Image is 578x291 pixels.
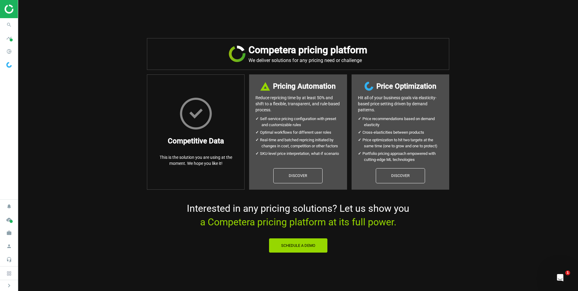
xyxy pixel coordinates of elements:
p: Interested in any pricing solutions? Let us show you [147,202,449,229]
a: Discover [376,168,425,183]
span: a Competera pricing platform at its full power. [200,216,396,228]
i: pie_chart_outlined [3,46,15,57]
i: timeline [3,32,15,44]
img: wGWNvw8QSZomAAAAABJRU5ErkJggg== [6,62,12,68]
i: person [3,240,15,252]
img: DI+PfHAOTJwAAAAASUVORK5CYII= [260,82,270,91]
li: Real-time and batched repricing initiated by changes in cost, competition or other factors [261,137,340,149]
li: Portfolio pricing approach empowered with cutting-edge ML technologies [364,151,443,163]
li: Cross-elasticities between products [364,129,443,136]
h3: Price Optimization [376,81,436,92]
li: Self-service pricing configuration with preset and customizable rules [261,116,340,128]
h3: Pricing Automation [273,81,336,92]
img: JRVR7TKHubxRX4WiWFsHXLVQu3oYgKr0EdU6k5jjvBYYAAAAAElFTkSuQmCC [229,46,245,62]
img: HxscrLsMTvcLXxPnqlhRQhRi+upeiQYiT7g7j1jdpu6T9n6zgWWHzG7gAAAABJRU5ErkJggg== [180,98,212,129]
img: wGWNvw8QSZomAAAAABJRU5ErkJggg== [365,82,373,91]
iframe: Intercom live chat [553,270,567,285]
h2: Competera pricing platform [248,44,367,56]
li: Price recommendations based on demand elasticity [364,116,443,128]
p: We deliver solutions for any pricing need or challenge [248,57,367,64]
i: notifications [3,201,15,212]
h3: Competitive Data [168,136,224,146]
li: SKU-level price interpretation, what-if scenario [261,151,340,157]
button: Schedule a Demo [269,238,328,253]
i: cloud_done [3,214,15,225]
span: 1 [565,270,570,275]
i: work [3,227,15,239]
li: Price optimization to hit two targets at the same time (one to grow and one to protect) [364,137,443,149]
li: Optimal workflows for different user roles [261,129,340,136]
i: headset_mic [3,254,15,265]
i: chevron_right [5,282,13,289]
a: Discover [273,168,323,183]
button: chevron_right [2,282,17,289]
img: ajHJNr6hYgQAAAAASUVORK5CYII= [5,5,47,14]
p: This is the solution you are using at the moment. We hope you like it! [153,154,238,166]
p: Reduce repricing time by at least 50% and shift to a flexible, transparent, and rule-based process. [255,95,340,113]
i: search [3,19,15,31]
p: Hit all of your business goals via elasticity- based price setting driven by demand patterns. [358,95,443,113]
